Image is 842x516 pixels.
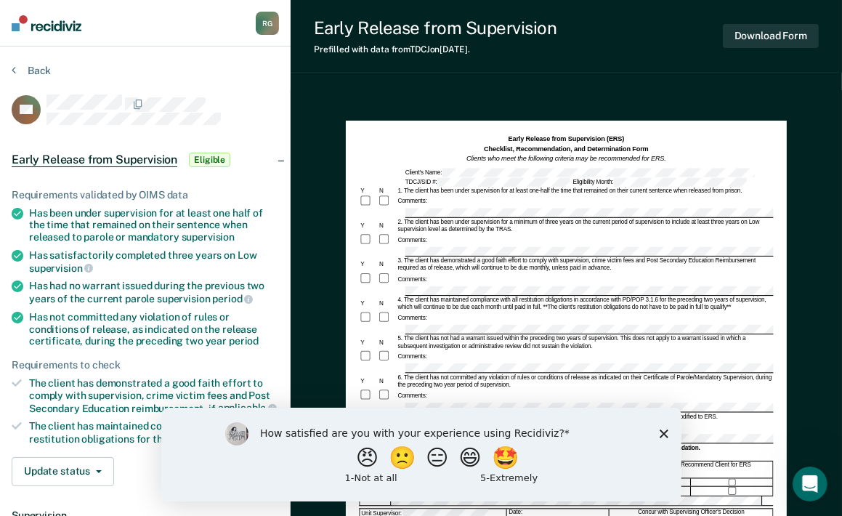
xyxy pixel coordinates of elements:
div: Y [359,188,378,195]
em: Clients who meet the following criteria may be recommended for ERS. [466,155,666,162]
div: 2. The client has been under supervision for a minimum of three years on the current period of su... [396,219,773,233]
div: 4. The client has maintained compliance with all restitution obligations in accordance with PD/PO... [396,297,773,311]
div: N [378,339,397,347]
strong: Early Release from Supervision (ERS) [509,135,625,142]
span: applicable [218,402,277,414]
div: N [378,222,397,230]
button: RG [256,12,279,35]
div: The Region Director will make the final decision regarding the client's ERS eligibility [359,453,773,460]
span: Eligible [189,153,230,167]
div: The client has demonstrated a good faith effort to comply with supervision, crime victim fees and... [29,377,279,414]
span: period [212,293,253,305]
div: Early Release from Supervision [314,17,557,39]
div: This form should be forwarded through the supervising officer's entire chain of command, regardle... [359,445,773,452]
button: Back [12,64,51,77]
div: Eligibility Month: [571,178,748,187]
img: Recidiviz [12,15,81,31]
div: 1. The client has been under supervision for at least one-half the time that remained on their cu... [396,188,773,195]
div: Comments: [396,315,428,322]
div: Comments: [396,275,428,283]
button: Download Form [723,24,819,48]
div: 6. The client has not committed any violation of rules or conditions of release as indicated on t... [396,374,773,389]
span: supervision [182,231,235,243]
div: Y [359,300,378,307]
div: Comments: [396,392,428,400]
div: The client has maintained compliance with all restitution obligations for the preceding two [29,420,279,445]
div: Comments: [396,353,428,360]
div: N [378,378,397,385]
div: Has been under supervision for at least one half of the time that remained on their sentence when... [29,207,279,243]
iframe: Survey by Kim from Recidiviz [161,408,681,501]
div: Client's Name: [404,168,756,177]
div: Y [359,262,378,269]
div: N [378,262,397,269]
button: Update status [12,457,114,486]
div: Y [359,222,378,230]
div: Has not committed any violation of rules or conditions of release, as indicated on the release ce... [29,311,279,347]
div: N [378,300,397,307]
span: supervision [29,262,93,274]
div: Comments: [396,237,428,244]
span: period [229,335,259,347]
div: N [378,188,397,195]
div: Y [359,339,378,347]
div: TDCJ/SID #: [404,178,572,187]
iframe: Intercom live chat [793,467,827,501]
div: 3. The client has demonstrated a good faith effort to comply with supervision, crime victim fees ... [396,258,773,273]
div: Comments: [396,198,428,205]
div: Y [359,378,378,385]
div: 5. The client has not had a warrant issued within the preceding two years of supervision. This do... [396,336,773,350]
span: Early Release from Supervision [12,153,177,167]
div: Yes [610,479,691,486]
div: Has satisfactorily completed three years on Low [29,249,279,274]
div: Has had no warrant issued during the previous two years of the current parole supervision [29,280,279,305]
div: R G [256,12,279,35]
div: No [610,487,691,496]
div: Supervising Officer Recommend Client for ERS [610,461,773,478]
strong: Checklist, Recommendation, and Determination Form [484,145,649,152]
div: 7. It is in the best interest of society, per the supervising officer's discretion for the client... [396,413,773,420]
div: Prefilled with data from TDCJ on [DATE] . [314,44,557,55]
div: Requirements to check [12,359,279,371]
div: Requirements validated by OIMS data [12,189,279,201]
